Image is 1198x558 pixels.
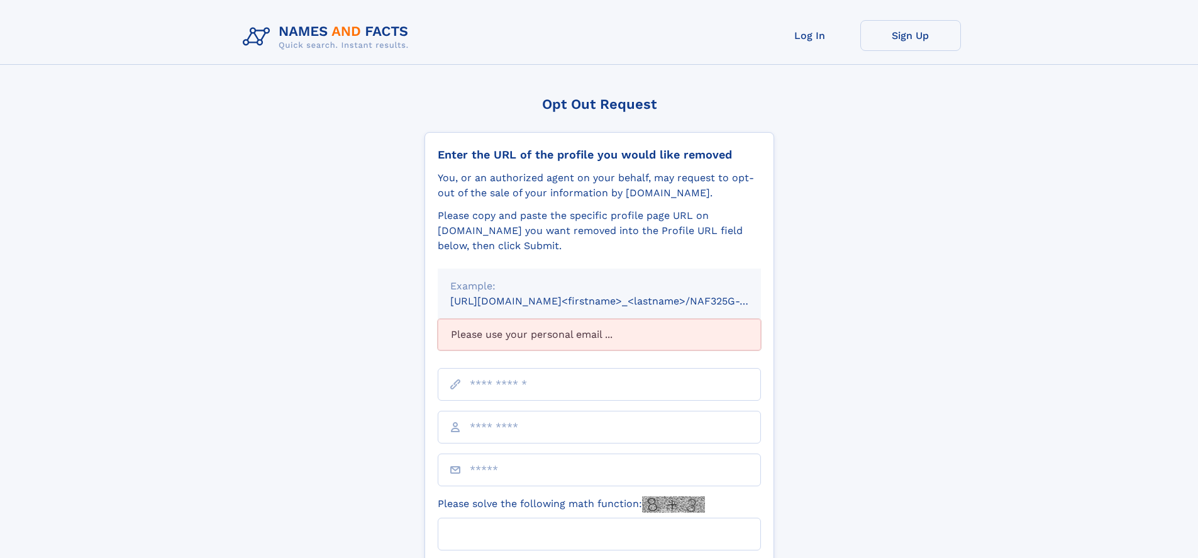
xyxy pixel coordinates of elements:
div: Example: [450,279,748,294]
a: Log In [760,20,860,51]
label: Please solve the following math function: [438,496,705,513]
div: You, or an authorized agent on your behalf, may request to opt-out of the sale of your informatio... [438,170,761,201]
div: Enter the URL of the profile you would like removed [438,148,761,162]
div: Please copy and paste the specific profile page URL on [DOMAIN_NAME] you want removed into the Pr... [438,208,761,254]
a: Sign Up [860,20,961,51]
div: Please use your personal email ... [438,319,761,350]
small: [URL][DOMAIN_NAME]<firstname>_<lastname>/NAF325G-xxxxxxxx [450,295,785,307]
img: Logo Names and Facts [238,20,419,54]
div: Opt Out Request [424,96,774,112]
